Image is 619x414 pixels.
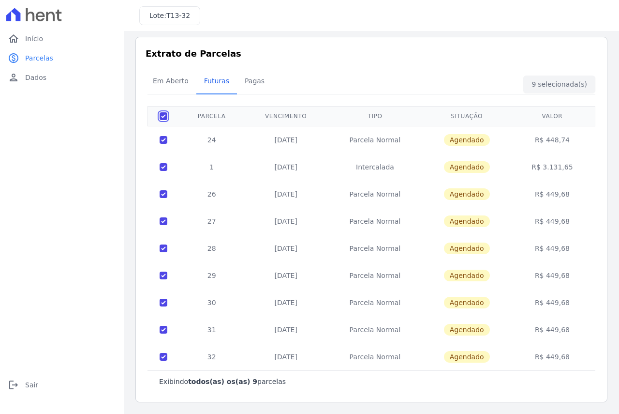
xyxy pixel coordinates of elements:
[188,378,257,385] b: todos(as) os(as) 9
[179,153,244,181] td: 1
[511,208,594,235] td: R$ 449,68
[179,208,244,235] td: 27
[327,181,423,208] td: Parcela Normal
[179,235,244,262] td: 28
[244,208,327,235] td: [DATE]
[8,33,19,45] i: home
[511,316,594,343] td: R$ 449,68
[423,106,511,126] th: Situação
[444,351,490,363] span: Agendado
[25,380,38,390] span: Sair
[147,71,194,91] span: Em Aberto
[511,181,594,208] td: R$ 449,68
[179,262,244,289] td: 29
[179,316,244,343] td: 31
[511,126,594,153] td: R$ 448,74
[149,11,190,21] h3: Lote:
[511,262,594,289] td: R$ 449,68
[179,126,244,153] td: 24
[198,71,235,91] span: Futuras
[4,68,120,87] a: personDados
[444,161,490,173] span: Agendado
[179,181,244,208] td: 26
[244,181,327,208] td: [DATE]
[244,235,327,262] td: [DATE]
[196,69,237,94] a: Futuras
[327,126,423,153] td: Parcela Normal
[444,243,490,254] span: Agendado
[327,153,423,181] td: Intercalada
[8,379,19,391] i: logout
[511,153,594,181] td: R$ 3.131,65
[327,262,423,289] td: Parcela Normal
[237,69,272,94] a: Pagas
[4,48,120,68] a: paidParcelas
[166,12,190,19] span: T13-32
[327,289,423,316] td: Parcela Normal
[327,316,423,343] td: Parcela Normal
[327,106,423,126] th: Tipo
[444,324,490,336] span: Agendado
[244,343,327,370] td: [DATE]
[244,153,327,181] td: [DATE]
[327,208,423,235] td: Parcela Normal
[4,29,120,48] a: homeInício
[25,34,43,44] span: Início
[8,72,19,83] i: person
[25,73,46,82] span: Dados
[244,289,327,316] td: [DATE]
[511,343,594,370] td: R$ 449,68
[25,53,53,63] span: Parcelas
[4,375,120,395] a: logoutSair
[145,69,196,94] a: Em Aberto
[444,215,490,227] span: Agendado
[444,188,490,200] span: Agendado
[327,235,423,262] td: Parcela Normal
[244,126,327,153] td: [DATE]
[511,106,594,126] th: Valor
[511,289,594,316] td: R$ 449,68
[179,289,244,316] td: 30
[8,52,19,64] i: paid
[444,134,490,146] span: Agendado
[244,316,327,343] td: [DATE]
[179,343,244,370] td: 32
[444,270,490,281] span: Agendado
[444,297,490,308] span: Agendado
[239,71,270,91] span: Pagas
[244,262,327,289] td: [DATE]
[244,106,327,126] th: Vencimento
[179,106,244,126] th: Parcela
[146,47,597,60] h3: Extrato de Parcelas
[511,235,594,262] td: R$ 449,68
[159,377,286,386] p: Exibindo parcelas
[327,343,423,370] td: Parcela Normal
